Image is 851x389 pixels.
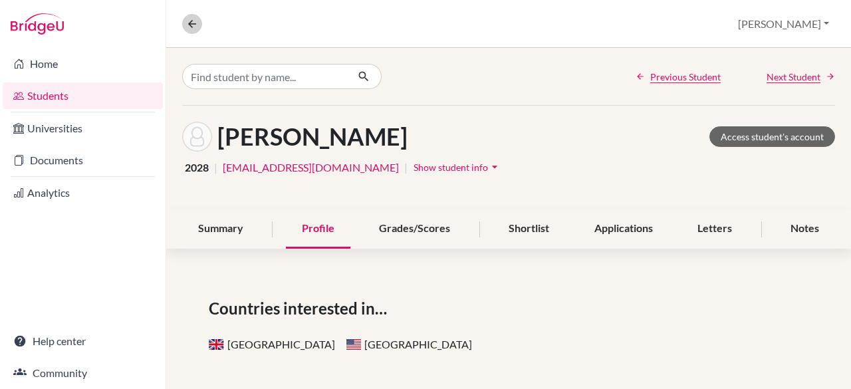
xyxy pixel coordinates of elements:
button: [PERSON_NAME] [732,11,835,37]
span: United Kingdom [209,338,225,350]
span: | [404,160,408,176]
a: Documents [3,147,163,174]
div: Notes [775,209,835,249]
span: | [214,160,217,176]
a: Previous Student [636,70,721,84]
div: Grades/Scores [363,209,466,249]
span: [GEOGRAPHIC_DATA] [346,338,472,350]
span: [GEOGRAPHIC_DATA] [209,338,335,350]
a: Next Student [767,70,835,84]
a: Analytics [3,180,163,206]
i: arrow_drop_down [488,160,501,174]
img: Bridge-U [11,13,64,35]
a: Home [3,51,163,77]
div: Profile [286,209,350,249]
div: Applications [578,209,669,249]
span: Next Student [767,70,820,84]
a: Students [3,82,163,109]
span: Previous Student [650,70,721,84]
span: Show student info [414,162,488,173]
button: Show student infoarrow_drop_down [413,157,502,178]
a: [EMAIL_ADDRESS][DOMAIN_NAME] [223,160,399,176]
input: Find student by name... [182,64,347,89]
a: Community [3,360,163,386]
img: Arnav Grover's avatar [182,122,212,152]
span: Countries interested in… [209,297,392,321]
a: Access student's account [709,126,835,147]
a: Universities [3,115,163,142]
div: Shortlist [493,209,565,249]
span: 2028 [185,160,209,176]
span: United States of America [346,338,362,350]
h1: [PERSON_NAME] [217,122,408,151]
a: Help center [3,328,163,354]
div: Summary [182,209,259,249]
div: Letters [681,209,748,249]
